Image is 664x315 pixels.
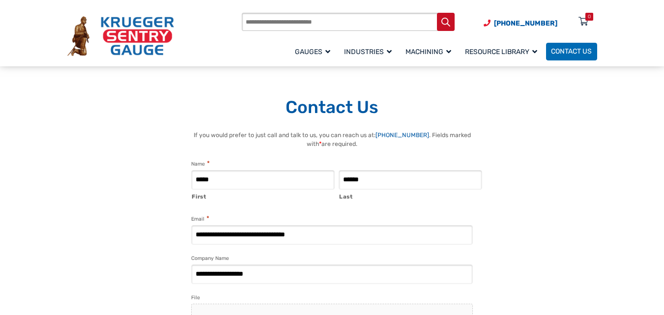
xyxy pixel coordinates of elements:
h1: Contact Us [67,97,597,118]
span: Contact Us [551,48,592,56]
a: Gauges [290,41,339,61]
span: Resource Library [465,48,537,56]
a: Phone Number (920) 434-8860 [484,18,557,29]
label: Last [339,190,482,201]
a: Industries [339,41,401,61]
span: Machining [405,48,451,56]
span: Industries [344,48,392,56]
div: 0 [588,13,591,21]
label: File [191,293,200,302]
legend: Name [191,159,209,169]
span: [PHONE_NUMBER] [494,19,557,28]
a: Resource Library [460,41,546,61]
p: If you would prefer to just call and talk to us, you can reach us at: . Fields marked with are re... [181,131,483,149]
span: Gauges [295,48,330,56]
label: Company Name [191,254,229,263]
a: [PHONE_NUMBER] [375,132,429,139]
label: Email [191,214,209,224]
img: Krueger Sentry Gauge [67,16,174,56]
a: Machining [401,41,460,61]
a: Contact Us [546,43,597,60]
label: First [192,190,335,201]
